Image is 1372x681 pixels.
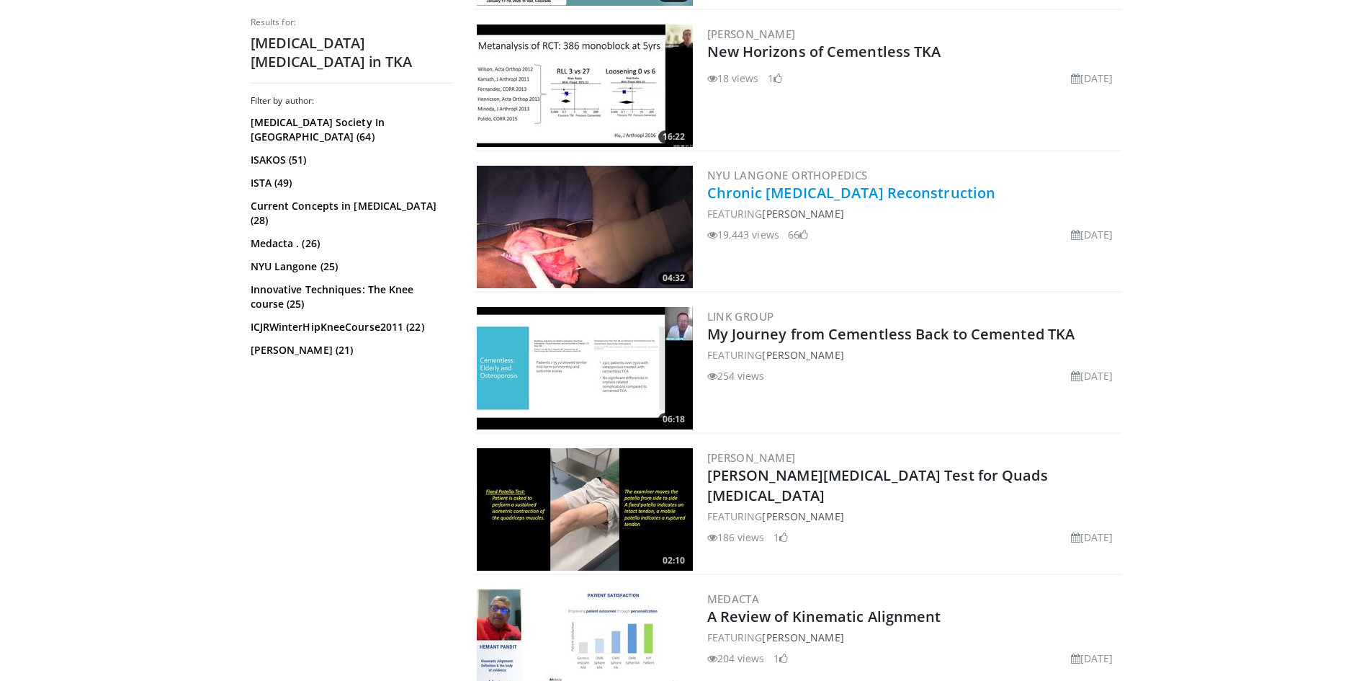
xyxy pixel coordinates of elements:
a: New Horizons of Cementless TKA [707,42,941,61]
p: Results for: [251,17,452,28]
a: Innovative Techniques: The Knee course (25) [251,282,449,311]
li: [DATE] [1071,71,1113,86]
a: [PERSON_NAME] [762,631,843,644]
a: [PERSON_NAME] [707,27,796,41]
div: FEATURING [707,347,1119,362]
h2: [MEDICAL_DATA] [MEDICAL_DATA] in TKA [251,34,452,71]
span: 16:22 [658,130,689,143]
a: [PERSON_NAME] [762,348,843,362]
li: [DATE] [1071,530,1113,545]
a: 04:32 [477,166,693,288]
img: 60890f55-cb5e-4a7b-a9e4-34e05f9b5863.300x170_q85_crop-smart_upscale.jpg [477,25,693,147]
li: 18 views [707,71,759,86]
span: 06:18 [658,413,689,426]
a: [PERSON_NAME] (21) [251,343,449,357]
a: NYU Langone (25) [251,259,449,274]
a: Chronic [MEDICAL_DATA] Reconstruction [707,183,996,202]
div: FEATURING [707,630,1119,645]
a: [PERSON_NAME] [762,509,843,523]
a: 06:18 [477,307,693,429]
li: 254 views [707,368,765,383]
li: 204 views [707,651,765,666]
a: [PERSON_NAME] [707,450,796,465]
a: NYU Langone Orthopedics [707,168,868,182]
a: ISAKOS (51) [251,153,449,167]
li: 186 views [707,530,765,545]
li: [DATE] [1071,227,1113,242]
a: Current Concepts in [MEDICAL_DATA] (28) [251,199,449,228]
img: 58006ea1-bccf-4cda-b9a1-0ec2647ec444.300x170_q85_crop-smart_upscale.jpg [477,448,693,571]
a: 02:10 [477,448,693,571]
a: A Review of Kinematic Alignment [707,607,941,626]
a: ISTA (49) [251,176,449,190]
h3: Filter by author: [251,95,452,107]
a: LINK Group [707,309,774,324]
a: [PERSON_NAME] [762,207,843,221]
li: 1 [768,71,782,86]
li: [DATE] [1071,651,1113,666]
a: [MEDICAL_DATA] Society In [GEOGRAPHIC_DATA] (64) [251,115,449,144]
a: My Journey from Cementless Back to Cemented TKA [707,324,1075,344]
span: 04:32 [658,272,689,285]
img: E-HI8y-Omg85H4KX4xMDoxOjBzMTt2bJ.300x170_q85_crop-smart_upscale.jpg [477,166,693,288]
div: FEATURING [707,509,1119,524]
li: 1 [774,651,788,666]
a: Medacta [707,592,760,606]
li: 1 [774,530,788,545]
a: 16:22 [477,25,693,147]
a: [PERSON_NAME][MEDICAL_DATA] Test for Quads [MEDICAL_DATA] [707,466,1048,505]
li: [DATE] [1071,368,1113,383]
li: 19,443 views [707,227,779,242]
span: 02:10 [658,554,689,567]
a: Medacta . (26) [251,236,449,251]
a: ICJRWinterHipKneeCourse2011 (22) [251,320,449,334]
li: 66 [788,227,808,242]
img: d0ab9b2b-a620-49ec-b261-98432bd3b95c.300x170_q85_crop-smart_upscale.jpg [477,307,693,429]
div: FEATURING [707,206,1119,221]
